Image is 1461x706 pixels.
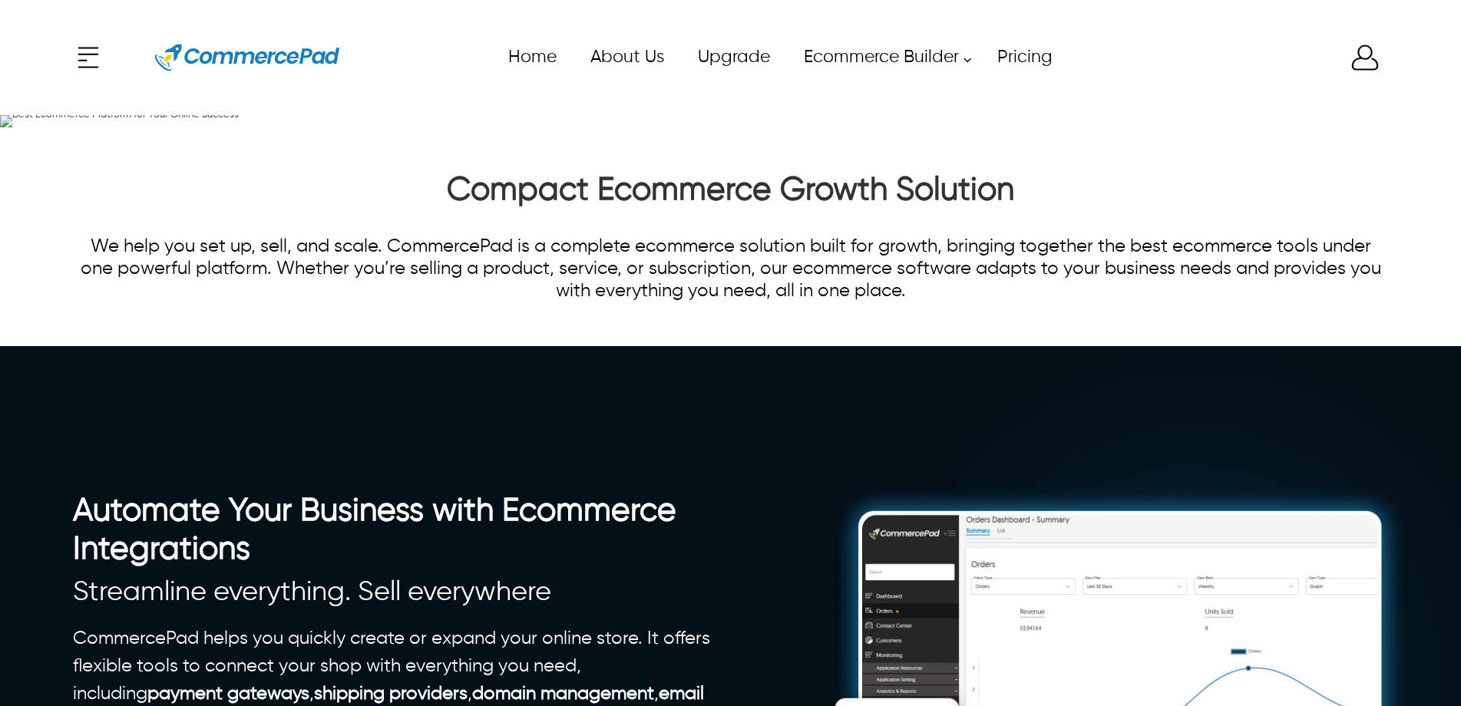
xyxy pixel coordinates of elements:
a: Upgrade [680,40,786,74]
a: About Us [573,40,680,74]
h2: Automate Your Business with Ecommerce Integrations [73,492,730,569]
p: We help you set up, sell, and scale. CommercePad is a complete ecommerce solution built for growt... [73,236,1388,302]
img: Website Logo for Commerce Pad [155,23,339,92]
strong: domain management [472,685,654,703]
a: Pricing [980,40,1069,74]
h2: Compact Ecommerce Growth Solution [73,171,1388,217]
a: Home [491,40,573,74]
a: Website Logo for Commerce Pad [142,23,352,92]
strong: shipping providers [314,685,468,703]
a: Ecommerce Builder [786,40,980,74]
h3: Streamline everything. Sell everywhere [73,576,730,609]
strong: payment gateways [147,685,309,703]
